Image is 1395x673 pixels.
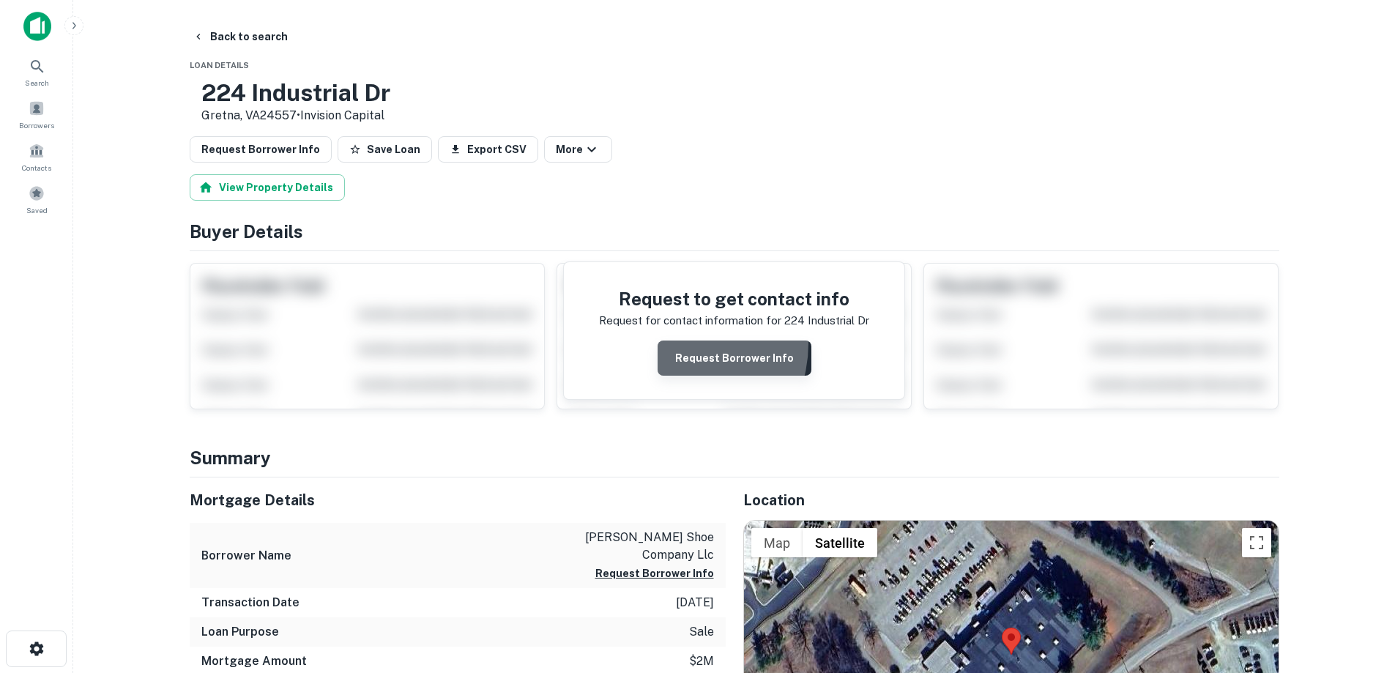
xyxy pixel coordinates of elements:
span: Borrowers [19,119,54,131]
a: Saved [4,179,69,219]
span: Saved [26,204,48,216]
button: Show satellite imagery [803,528,877,557]
span: Search [25,77,49,89]
button: Request Borrower Info [595,565,714,582]
iframe: Chat Widget [1322,556,1395,626]
h4: Buyer Details [190,218,1279,245]
button: Request Borrower Info [658,341,811,376]
p: Request for contact information for [599,312,781,330]
span: Loan Details [190,61,249,70]
h5: Mortgage Details [190,489,726,511]
span: Contacts [22,162,51,174]
button: Save Loan [338,136,432,163]
button: Request Borrower Info [190,136,332,163]
button: Export CSV [438,136,538,163]
p: Gretna, VA24557 • [201,107,390,124]
p: $2m [689,652,714,670]
h6: Loan Purpose [201,623,279,641]
img: capitalize-icon.png [23,12,51,41]
h4: Request to get contact info [599,286,869,312]
a: Contacts [4,137,69,176]
a: Borrowers [4,94,69,134]
button: View Property Details [190,174,345,201]
a: Invision Capital [300,108,384,122]
button: Toggle fullscreen view [1242,528,1271,557]
p: 224 industrial dr [784,312,869,330]
h6: Mortgage Amount [201,652,307,670]
h3: 224 Industrial Dr [201,79,390,107]
button: Back to search [187,23,294,50]
h4: Summary [190,445,1279,471]
h6: Borrower Name [201,547,291,565]
button: More [544,136,612,163]
p: [DATE] [676,594,714,611]
p: sale [689,623,714,641]
h6: Transaction Date [201,594,300,611]
button: Show street map [751,528,803,557]
a: Search [4,52,69,92]
p: [PERSON_NAME] shoe company llc [582,529,714,564]
h5: Location [743,489,1279,511]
